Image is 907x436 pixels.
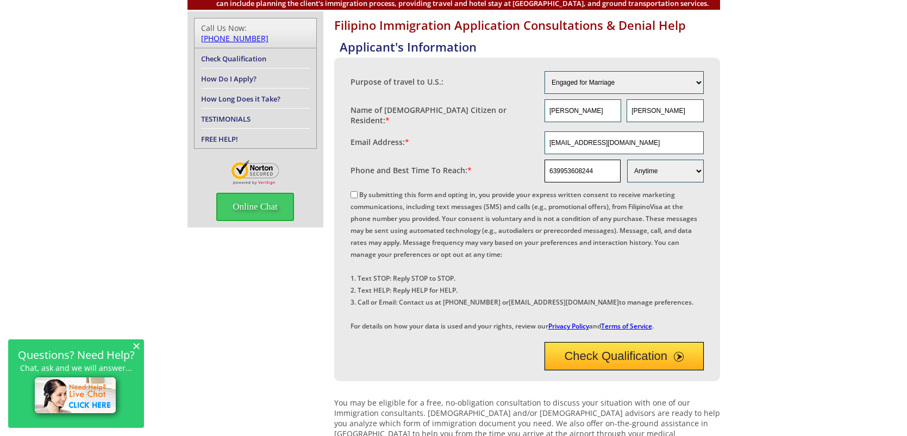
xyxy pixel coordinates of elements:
[351,165,472,175] label: Phone and Best Time To Reach:
[627,160,703,182] select: Phone and Best Reach Time are required.
[545,160,621,182] input: Phone
[601,321,652,331] a: Terms of Service
[14,363,139,372] p: Chat, ask and we will answer...
[201,74,257,84] a: How Do I Apply?
[351,137,409,147] label: Email Address:
[334,17,720,33] h1: Filipino Immigration Application Consultations & Denial Help
[340,39,720,55] h4: Applicant's Information
[351,77,443,87] label: Purpose of travel to U.S.:
[351,190,697,331] label: By submitting this form and opting in, you provide your express written consent to receive market...
[30,372,123,420] img: live-chat-icon.png
[201,54,266,64] a: Check Qualification
[351,105,534,125] label: Name of [DEMOGRAPHIC_DATA] Citizen or Resident:
[201,134,238,144] a: FREE HELP!
[545,342,704,370] button: Check Qualification
[351,191,358,198] input: By submitting this form and opting in, you provide your express written consent to receive market...
[133,341,140,350] span: ×
[201,23,310,43] div: Call Us Now:
[545,99,621,122] input: First Name
[201,33,268,43] a: [PHONE_NUMBER]
[545,131,704,154] input: Email Address
[14,350,139,359] h2: Questions? Need Help?
[627,99,703,122] input: Last Name
[201,94,280,104] a: How Long Does it Take?
[548,321,589,331] a: Privacy Policy
[216,193,294,221] span: Online Chat
[201,114,251,124] a: TESTIMONIALS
